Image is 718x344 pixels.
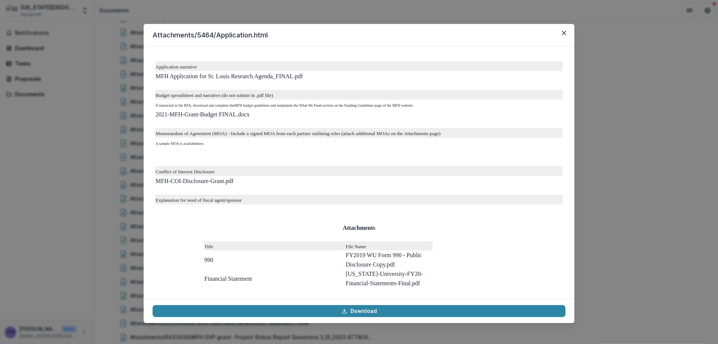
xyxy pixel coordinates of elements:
font: FY2019 WU Form 990 - Public Disclosure Copy.pdf [346,252,422,268]
font: File Name [346,244,366,249]
button: Close [558,27,570,39]
font: Memorandum of Agreement (MOA) - Include a signed MOA from each partner outlining roles (attach ad... [156,131,441,136]
font: 2021-MFH-Grant-Budget FINAL.docx [156,111,250,118]
font: 990 [204,257,213,263]
font: Explanation for need of fiscal agent/sponsor [156,197,242,203]
a: here [197,141,203,146]
font: If instructed in the RFA, download and complete the in the What We Fund section on the Funding Gu... [156,103,414,107]
p: Attachments [156,223,562,232]
font: Budget spreadsheet and narrative (do not submit in .pdf file) [156,92,273,98]
font: A sample MOA is available . [156,141,204,146]
font: wu fy2021 budget AND fy2020 actual.pdf [346,289,422,305]
font: Application narrative [156,64,197,70]
font: [US_STATE]-University-FY20-Financial-Statements-Final.pdf [346,271,423,286]
a: MFH budget guidelines and template [234,103,290,107]
font: Conflict of Interest Disclosure [156,169,215,174]
font: Financial Statement [204,275,252,282]
a: Download [153,305,565,317]
font: Title [204,244,213,249]
header: Attachments/5464/Application.html [144,24,574,46]
font: MFH-COI-Disclosure-Grant.pdf [156,178,233,184]
font: MFH Application for St. Louis Research Agenda_FINAL.pdf [156,73,303,79]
